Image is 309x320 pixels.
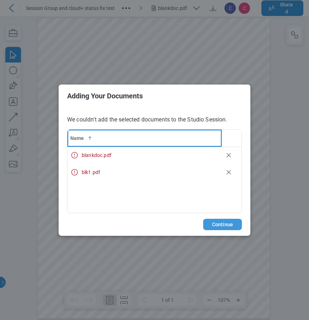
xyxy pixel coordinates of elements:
[70,135,219,142] div: Name
[70,168,219,177] div: blk1.pdf
[70,151,219,159] div: blankdoc.pdf
[224,168,233,177] button: Remove
[59,107,250,213] div: We couldn’t add the selected documents to the Studio Session.
[203,219,242,230] button: Continue
[224,151,233,159] button: Remove
[67,92,242,100] h2: Adding Your Documents
[67,130,242,181] table: bb-data-table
